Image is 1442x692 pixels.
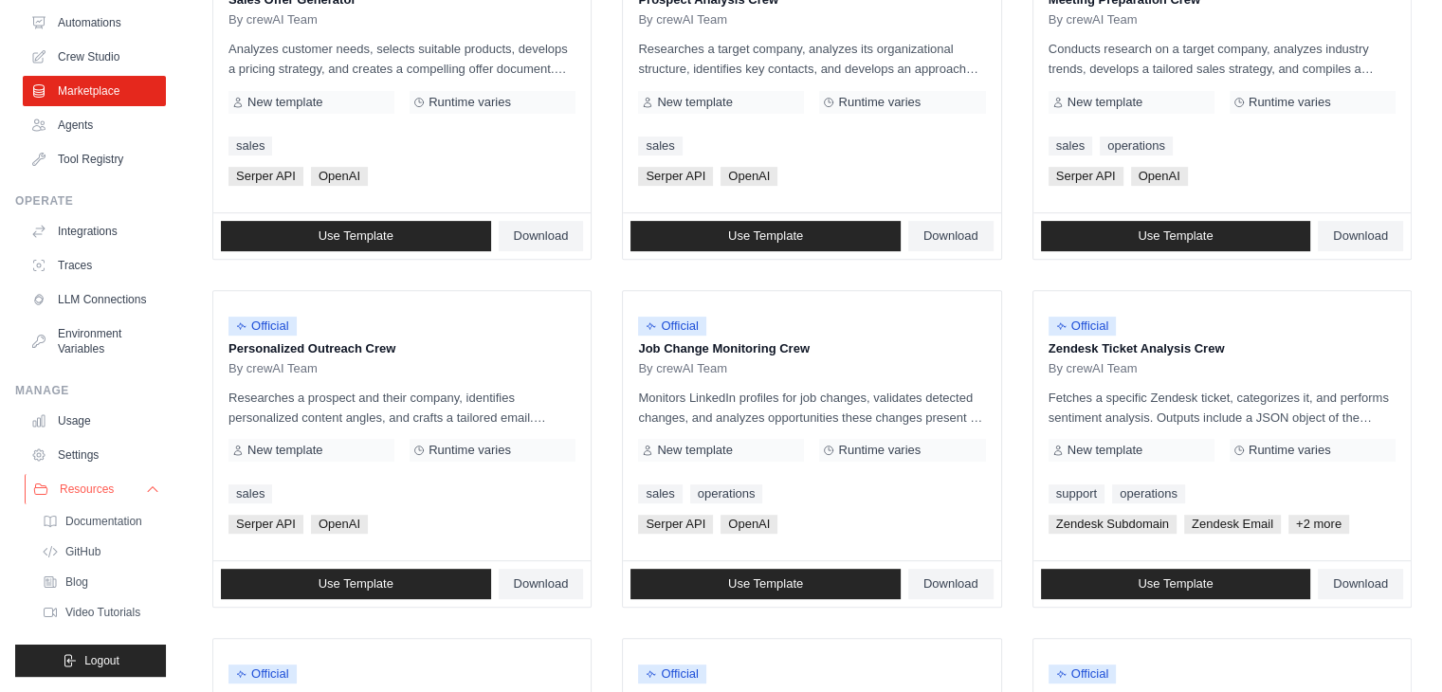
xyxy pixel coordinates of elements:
span: OpenAI [311,515,368,534]
span: Use Template [319,576,393,592]
a: Use Template [221,221,491,251]
span: By crewAI Team [228,12,318,27]
span: Video Tutorials [65,605,140,620]
a: Usage [23,406,166,436]
a: Settings [23,440,166,470]
a: Agents [23,110,166,140]
span: Runtime varies [838,443,921,458]
a: Integrations [23,216,166,246]
span: GitHub [65,544,100,559]
span: By crewAI Team [1049,361,1138,376]
a: Download [499,221,584,251]
span: Documentation [65,514,142,529]
span: New template [1068,443,1142,458]
span: OpenAI [721,167,777,186]
span: Use Template [728,228,803,244]
a: Download [908,221,994,251]
a: Use Template [630,569,901,599]
span: Download [1333,576,1388,592]
span: Zendesk Email [1184,515,1281,534]
a: Automations [23,8,166,38]
span: New template [657,443,732,458]
span: By crewAI Team [228,361,318,376]
p: Monitors LinkedIn profiles for job changes, validates detected changes, and analyzes opportunitie... [638,388,985,428]
span: Use Template [319,228,393,244]
span: Use Template [728,576,803,592]
span: New template [247,95,322,110]
span: OpenAI [721,515,777,534]
span: Runtime varies [1249,95,1331,110]
a: Download [908,569,994,599]
a: Crew Studio [23,42,166,72]
a: Blog [34,569,166,595]
span: Serper API [1049,167,1123,186]
span: Use Template [1138,228,1213,244]
a: GitHub [34,538,166,565]
p: Zendesk Ticket Analysis Crew [1049,339,1396,358]
span: +2 more [1288,515,1349,534]
p: Analyzes customer needs, selects suitable products, develops a pricing strategy, and creates a co... [228,39,575,79]
a: support [1049,484,1104,503]
span: New template [1068,95,1142,110]
a: Download [499,569,584,599]
span: Blog [65,574,88,590]
span: Official [638,317,706,336]
a: operations [690,484,763,503]
a: LLM Connections [23,284,166,315]
span: Serper API [638,515,713,534]
a: Download [1318,221,1403,251]
span: Use Template [1138,576,1213,592]
a: sales [638,484,682,503]
p: Job Change Monitoring Crew [638,339,985,358]
span: New template [657,95,732,110]
a: sales [228,484,272,503]
span: Runtime varies [429,95,511,110]
a: Marketplace [23,76,166,106]
span: By crewAI Team [1049,12,1138,27]
a: sales [228,137,272,155]
a: Use Template [221,569,491,599]
a: Tool Registry [23,144,166,174]
span: Download [514,228,569,244]
span: Official [1049,665,1117,683]
span: Official [228,665,297,683]
a: Video Tutorials [34,599,166,626]
a: Traces [23,250,166,281]
span: OpenAI [311,167,368,186]
a: Use Template [1041,569,1311,599]
span: Serper API [228,167,303,186]
span: By crewAI Team [638,12,727,27]
button: Logout [15,645,166,677]
span: Official [1049,317,1117,336]
span: Runtime varies [838,95,921,110]
span: Download [923,576,978,592]
p: Conducts research on a target company, analyzes industry trends, develops a tailored sales strate... [1049,39,1396,79]
a: sales [638,137,682,155]
span: Download [1333,228,1388,244]
span: Download [514,576,569,592]
span: Logout [84,653,119,668]
p: Fetches a specific Zendesk ticket, categorizes it, and performs sentiment analysis. Outputs inclu... [1049,388,1396,428]
div: Operate [15,193,166,209]
span: Official [638,665,706,683]
span: By crewAI Team [638,361,727,376]
span: Runtime varies [1249,443,1331,458]
span: OpenAI [1131,167,1188,186]
a: Environment Variables [23,319,166,364]
span: Resources [60,482,114,497]
a: operations [1100,137,1173,155]
span: Download [923,228,978,244]
span: Official [228,317,297,336]
a: operations [1112,484,1185,503]
a: Use Template [1041,221,1311,251]
span: Runtime varies [429,443,511,458]
span: Zendesk Subdomain [1049,515,1177,534]
a: sales [1049,137,1092,155]
p: Researches a prospect and their company, identifies personalized content angles, and crafts a tai... [228,388,575,428]
a: Use Template [630,221,901,251]
div: Manage [15,383,166,398]
span: Serper API [638,167,713,186]
span: Serper API [228,515,303,534]
p: Personalized Outreach Crew [228,339,575,358]
button: Resources [25,474,168,504]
